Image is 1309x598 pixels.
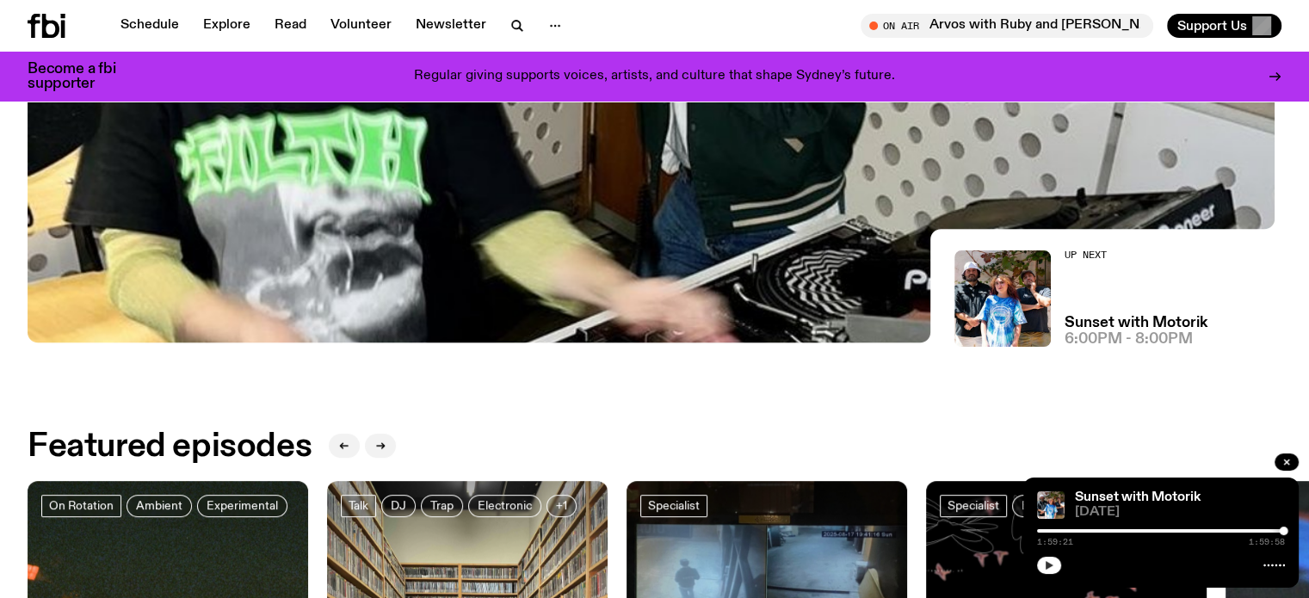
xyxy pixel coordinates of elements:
[421,495,463,517] a: Trap
[648,499,700,512] span: Specialist
[110,14,189,38] a: Schedule
[1167,14,1281,38] button: Support Us
[127,495,192,517] a: Ambient
[49,499,114,512] span: On Rotation
[1012,495,1102,517] a: Experimental
[478,499,532,512] span: Electronic
[349,499,368,512] span: Talk
[28,62,138,91] h3: Become a fbi supporter
[193,14,261,38] a: Explore
[940,495,1007,517] a: Specialist
[556,499,567,512] span: +1
[28,431,312,462] h2: Featured episodes
[1065,332,1193,347] span: 6:00pm - 8:00pm
[414,69,895,84] p: Regular giving supports voices, artists, and culture that shape Sydney’s future.
[430,499,454,512] span: Trap
[1075,490,1201,504] a: Sunset with Motorik
[1065,316,1207,330] a: Sunset with Motorik
[1075,506,1285,519] span: [DATE]
[954,250,1051,347] img: Andrew, Reenie, and Pat stand in a row, smiling at the camera, in dappled light with a vine leafe...
[948,499,999,512] span: Specialist
[1177,18,1247,34] span: Support Us
[1037,538,1073,546] span: 1:59:21
[341,495,376,517] a: Talk
[640,495,707,517] a: Specialist
[136,499,182,512] span: Ambient
[468,495,541,517] a: Electronic
[861,14,1153,38] button: On AirArvos with Ruby and [PERSON_NAME]
[264,14,317,38] a: Read
[197,495,287,517] a: Experimental
[391,499,406,512] span: DJ
[207,499,278,512] span: Experimental
[1022,499,1093,512] span: Experimental
[546,495,577,517] button: +1
[381,495,416,517] a: DJ
[320,14,402,38] a: Volunteer
[1249,538,1285,546] span: 1:59:58
[1065,250,1207,260] h2: Up Next
[1037,491,1065,519] img: Andrew, Reenie, and Pat stand in a row, smiling at the camera, in dappled light with a vine leafe...
[405,14,497,38] a: Newsletter
[41,495,121,517] a: On Rotation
